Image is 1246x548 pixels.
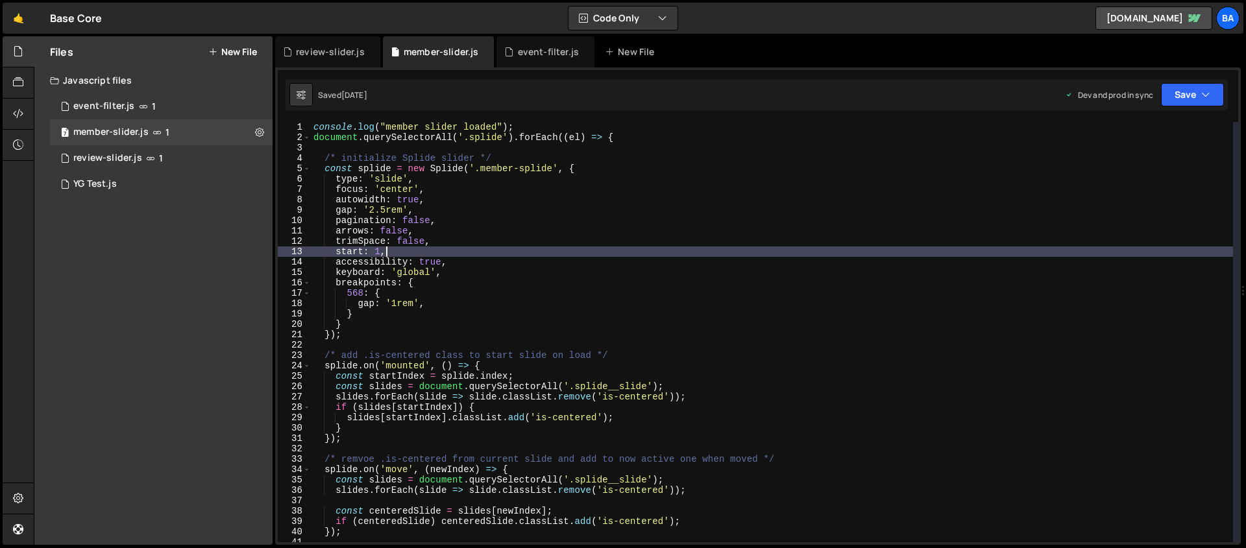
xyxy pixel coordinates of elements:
div: 11 [278,226,311,236]
div: 39 [278,516,311,527]
div: 1 [278,122,311,132]
div: 6 [278,174,311,184]
div: 15790/44139.js [50,93,273,119]
div: YG Test.js [73,178,117,190]
div: 23 [278,350,311,361]
div: review-slider.js [73,152,142,164]
button: Code Only [568,6,678,30]
div: 35 [278,475,311,485]
div: 26 [278,381,311,392]
div: 41 [278,537,311,547]
div: 18 [278,298,311,309]
div: 15790/44133.js [50,119,273,145]
div: 7 [278,184,311,195]
div: 21 [278,329,311,340]
div: 25 [278,371,311,381]
div: 38 [278,506,311,516]
div: 36 [278,485,311,495]
div: 16 [278,278,311,288]
div: 9 [278,205,311,215]
div: 24 [278,361,311,371]
div: member-slider.js [404,45,479,58]
div: New File [605,45,659,58]
div: 20 [278,319,311,329]
a: Ba [1216,6,1240,30]
div: 4 [278,153,311,163]
a: [DOMAIN_NAME] [1095,6,1212,30]
div: 27 [278,392,311,402]
div: 15 [278,267,311,278]
div: 12 [278,236,311,246]
div: 40 [278,527,311,537]
div: event-filter.js [518,45,579,58]
div: member-slider.js [73,126,149,138]
div: 15790/42338.js [50,171,273,197]
div: 8 [278,195,311,205]
div: 15790/44138.js [50,145,273,171]
div: 22 [278,340,311,350]
div: 29 [278,412,311,423]
button: Save [1161,83,1224,106]
div: Saved [318,89,367,101]
div: 13 [278,246,311,257]
div: Dev and prod in sync [1065,89,1153,101]
span: 1 [159,153,163,163]
div: Base Core [50,10,102,26]
div: 14 [278,257,311,267]
div: 33 [278,454,311,464]
div: 5 [278,163,311,174]
div: 34 [278,464,311,475]
div: Javascript files [34,67,273,93]
a: 🤙 [3,3,34,34]
span: 7 [61,128,69,139]
div: 3 [278,143,311,153]
div: [DATE] [341,89,367,101]
div: 30 [278,423,311,433]
div: 2 [278,132,311,143]
div: event-filter.js [73,101,134,112]
div: 37 [278,495,311,506]
div: 31 [278,433,311,444]
span: 1 [152,101,156,112]
div: review-slider.js [296,45,365,58]
button: New File [208,47,257,57]
div: 19 [278,309,311,319]
div: 32 [278,444,311,454]
h2: Files [50,45,73,59]
div: 28 [278,402,311,412]
span: 1 [165,127,169,137]
div: 10 [278,215,311,226]
div: 17 [278,288,311,298]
